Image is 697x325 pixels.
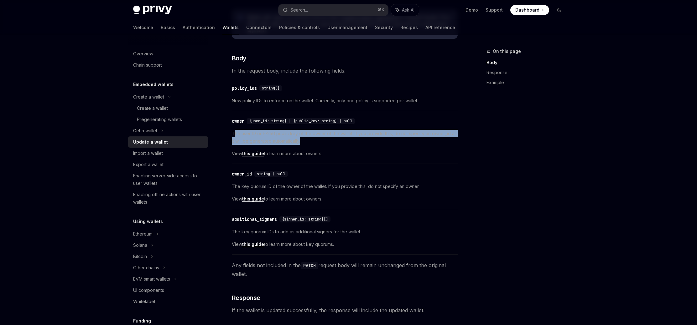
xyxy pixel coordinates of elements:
[128,285,208,296] a: UI components
[128,170,208,189] a: Enabling server-side access to user wallets
[391,4,419,16] button: Ask AI
[486,78,569,88] a: Example
[249,119,352,124] span: {user_id: string} | {public_key: string} | null
[242,151,264,156] a: this guide
[133,20,153,35] a: Welcome
[137,116,182,123] div: Pregenerating wallets
[402,7,414,13] span: Ask AI
[133,61,162,69] div: Chain support
[378,8,384,13] span: ⌘ K
[486,58,569,68] a: Body
[232,130,458,145] span: The user ID or P-256 public key of the owner of the wallet. If you provide this, do not specify a...
[183,20,215,35] a: Authentication
[290,6,308,14] div: Search...
[486,68,569,78] a: Response
[257,171,285,176] span: string | null
[222,20,239,35] a: Wallets
[232,54,247,63] span: Body
[242,196,264,202] a: this guide
[128,114,208,125] a: Pregenerating wallets
[375,20,393,35] a: Security
[232,216,277,222] div: additional_signers
[232,306,458,315] span: If the wallet is updated successfully, the response will include the updated wallet.
[128,136,208,148] a: Update a wallet
[133,50,153,58] div: Overview
[133,241,147,249] div: Solana
[133,264,159,272] div: Other chains
[133,287,164,294] div: UI components
[133,191,205,206] div: Enabling offline actions with user wallets
[232,228,458,236] span: The key quorum IDs to add as additional signers for the wallet.
[515,7,539,13] span: Dashboard
[133,172,205,187] div: Enabling server-side access to user wallets
[133,317,151,325] h5: Funding
[282,217,328,222] span: {signer_id: string}[]
[232,66,458,75] span: In the request body, include the following fields:
[133,275,170,283] div: EVM smart wallets
[242,241,264,247] a: this guide
[133,81,174,88] h5: Embedded wallets
[510,5,549,15] a: Dashboard
[232,97,458,104] span: New policy IDs to enforce on the wallet. Currently, only one policy is supported per wallet.
[278,4,388,16] button: Search...⌘K
[232,293,260,302] span: Response
[133,161,164,168] div: Export a wallet
[232,118,244,124] div: owner
[232,171,252,177] div: owner_id
[161,20,175,35] a: Basics
[137,104,168,112] div: Create a wallet
[262,86,279,91] span: string[]
[128,189,208,208] a: Enabling offline actions with user wallets
[133,230,153,238] div: Ethereum
[279,20,320,35] a: Policies & controls
[128,48,208,59] a: Overview
[232,183,458,190] span: The key quorum ID of the owner of the wallet. If you provide this, do not specify an owner.
[301,262,318,269] code: PATCH
[400,20,418,35] a: Recipes
[128,148,208,159] a: Import a wallet
[128,296,208,307] a: Whitelabel
[128,103,208,114] a: Create a wallet
[133,253,147,260] div: Bitcoin
[232,85,257,91] div: policy_ids
[133,6,172,14] img: dark logo
[425,20,455,35] a: API reference
[493,48,521,55] span: On this page
[486,7,503,13] a: Support
[232,150,458,157] span: View to learn more about owners.
[133,150,163,157] div: Import a wallet
[133,298,155,305] div: Whitelabel
[232,241,458,248] span: View to learn more about key quorums.
[133,127,157,135] div: Get a wallet
[232,261,458,278] span: Any fields not included in the request body will remain unchanged from the original wallet.
[128,59,208,71] a: Chain support
[133,93,164,101] div: Create a wallet
[232,195,458,203] span: View to learn more about owners.
[466,7,478,13] a: Demo
[554,5,564,15] button: Toggle dark mode
[246,20,272,35] a: Connectors
[133,138,168,146] div: Update a wallet
[133,218,163,225] h5: Using wallets
[128,159,208,170] a: Export a wallet
[327,20,367,35] a: User management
